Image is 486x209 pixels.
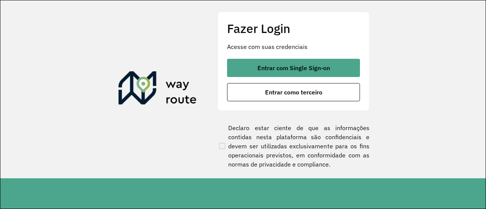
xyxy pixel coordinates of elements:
img: Roteirizador AmbevTech [118,71,197,108]
h2: Fazer Login [227,21,360,36]
span: Entrar com Single Sign-on [257,65,330,71]
button: button [227,83,360,101]
label: Declaro estar ciente de que as informações contidas nesta plataforma são confidenciais e devem se... [218,123,369,169]
button: button [227,59,360,77]
p: Acesse com suas credenciais [227,42,360,51]
span: Entrar como terceiro [265,89,322,95]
